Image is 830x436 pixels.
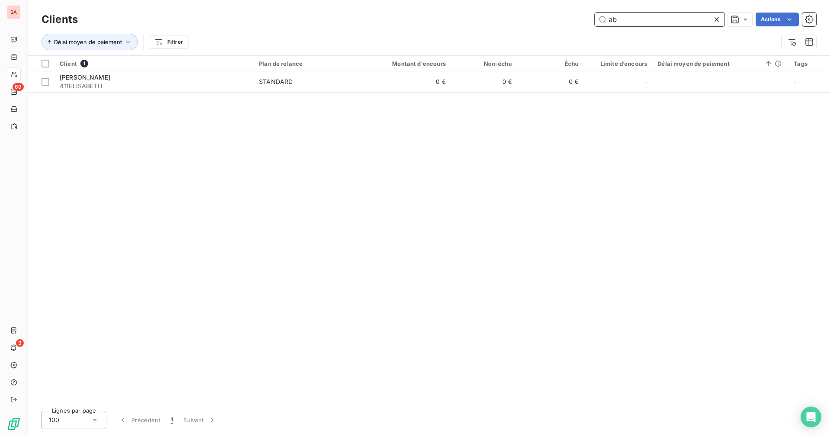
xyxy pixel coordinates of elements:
[456,60,512,67] div: Non-échu
[178,411,222,429] button: Suivant
[259,60,357,67] div: Plan de relance
[171,416,173,424] span: 1
[54,38,122,45] span: Délai moyen de paiement
[589,60,647,67] div: Limite d’encours
[60,82,249,90] span: 411ELISABETH
[41,34,138,50] button: Délai moyen de paiement
[367,60,446,67] div: Montant d'encours
[113,411,166,429] button: Précédent
[645,77,647,86] span: -
[149,35,188,49] button: Filtrer
[7,5,21,19] div: SA
[80,60,88,67] span: 1
[7,417,21,431] img: Logo LeanPay
[451,71,517,92] td: 0 €
[794,60,825,67] div: Tags
[794,78,796,85] span: -
[756,13,799,26] button: Actions
[16,339,24,347] span: 3
[259,77,293,86] div: STANDARD
[13,83,24,91] span: 69
[658,60,783,67] div: Délai moyen de paiement
[362,71,451,92] td: 0 €
[801,407,821,427] div: Open Intercom Messenger
[517,71,584,92] td: 0 €
[41,12,78,27] h3: Clients
[166,411,178,429] button: 1
[60,60,77,67] span: Client
[49,416,59,424] span: 100
[523,60,579,67] div: Échu
[595,13,725,26] input: Rechercher
[60,74,110,81] span: [PERSON_NAME]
